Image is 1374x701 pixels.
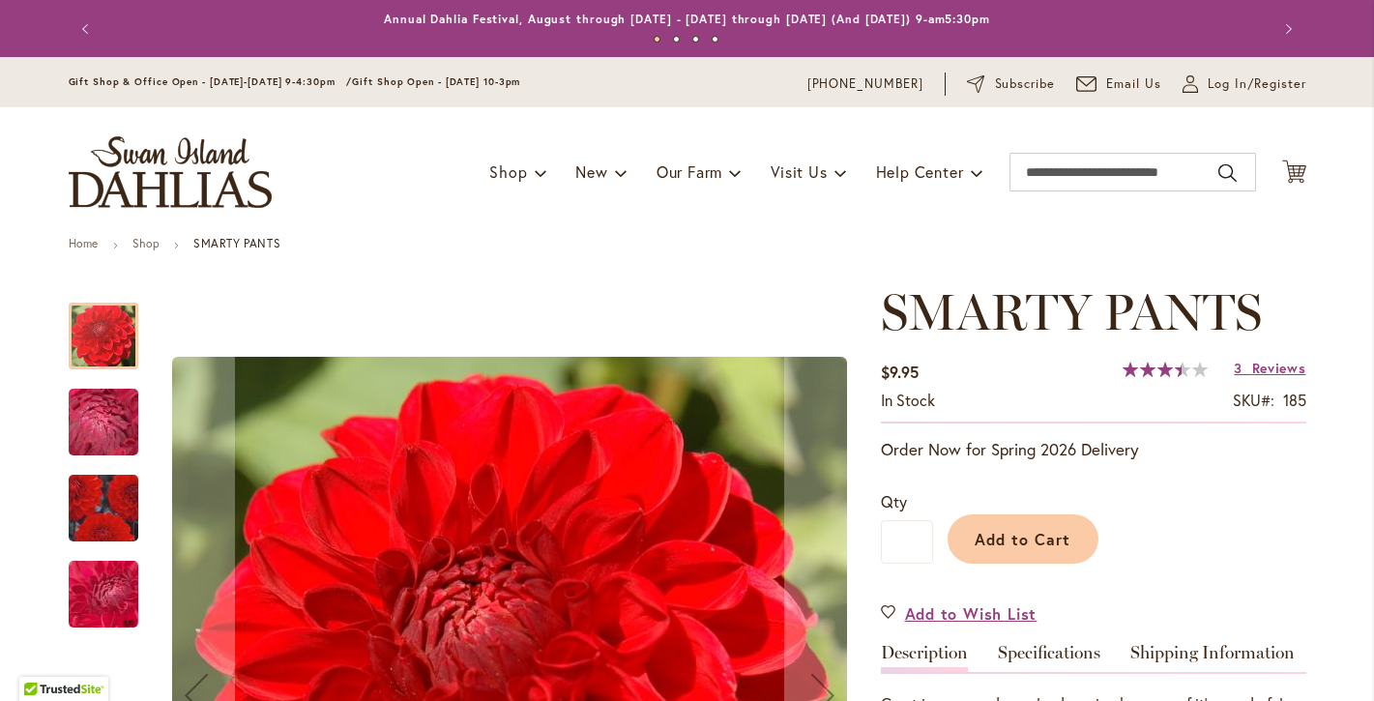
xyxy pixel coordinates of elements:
a: Shipping Information [1130,644,1295,672]
button: 4 of 4 [712,36,718,43]
a: Home [69,236,99,250]
div: 185 [1283,390,1306,412]
span: Log In/Register [1208,74,1306,94]
a: Log In/Register [1183,74,1306,94]
button: 3 of 4 [692,36,699,43]
span: Qty [881,491,907,511]
img: SMARTY PANTS [34,370,173,475]
a: Subscribe [967,74,1055,94]
a: store logo [69,136,272,208]
a: Description [881,644,968,672]
span: SMARTY PANTS [881,281,1262,342]
span: Shop [489,161,527,182]
span: Email Us [1106,74,1161,94]
div: SMARTY PANTS [69,369,158,455]
span: Gift Shop & Office Open - [DATE]-[DATE] 9-4:30pm / [69,75,353,88]
strong: SKU [1233,390,1274,410]
p: Order Now for Spring 2026 Delivery [881,438,1306,461]
a: Annual Dahlia Festival, August through [DATE] - [DATE] through [DATE] (And [DATE]) 9-am5:30pm [384,12,990,26]
img: SMARTY PANTS [34,448,173,570]
span: Gift Shop Open - [DATE] 10-3pm [352,75,520,88]
div: SMARTY PANTS [69,283,158,369]
a: 3 Reviews [1234,359,1305,377]
a: [PHONE_NUMBER] [807,74,924,94]
button: Add to Cart [948,514,1098,564]
span: Our Farm [657,161,722,182]
span: New [575,161,607,182]
div: SMARTY PANTS [69,541,138,628]
a: Email Us [1076,74,1161,94]
a: Add to Wish List [881,602,1038,625]
div: 69% [1123,362,1208,377]
span: Subscribe [995,74,1056,94]
span: Visit Us [771,161,827,182]
span: In stock [881,390,935,410]
span: 3 [1234,359,1242,377]
button: 1 of 4 [654,36,660,43]
div: SMARTY PANTS [69,455,158,541]
span: Help Center [876,161,964,182]
div: Availability [881,390,935,412]
button: Next [1268,10,1306,48]
a: Shop [132,236,160,250]
span: $9.95 [881,362,919,382]
strong: SMARTY PANTS [193,236,280,250]
span: Reviews [1252,359,1306,377]
img: SMARTY PANTS [34,542,173,647]
a: Specifications [998,644,1100,672]
button: Previous [69,10,107,48]
span: Add to Wish List [905,602,1038,625]
button: 2 of 4 [673,36,680,43]
span: Add to Cart [975,529,1070,549]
